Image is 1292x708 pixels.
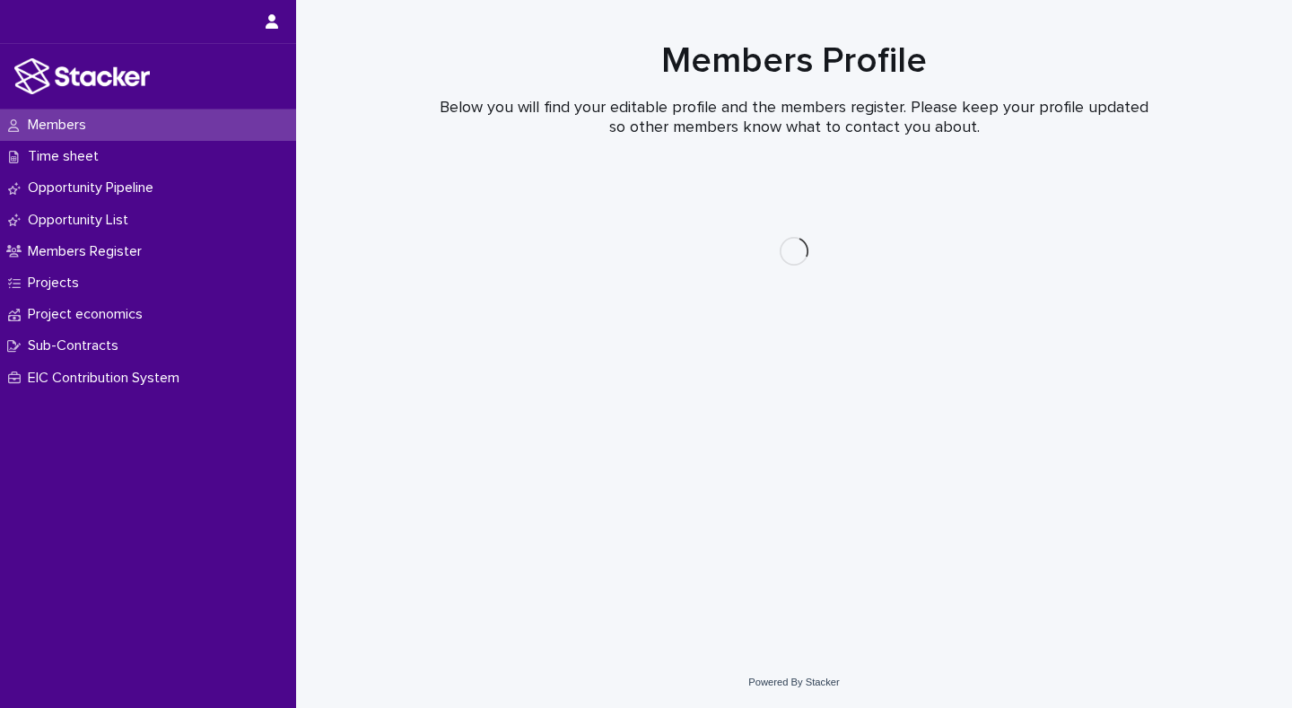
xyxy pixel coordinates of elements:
[21,243,156,260] p: Members Register
[748,677,839,687] a: Powered By Stacker
[21,275,93,292] p: Projects
[21,212,143,229] p: Opportunity List
[21,117,100,134] p: Members
[21,306,157,323] p: Project economics
[14,58,150,94] img: stacker-logo-white.png
[21,370,194,387] p: EIC Contribution System
[435,99,1153,137] p: Below you will find your editable profile and the members register. Please keep your profile upda...
[21,179,168,197] p: Opportunity Pipeline
[21,148,113,165] p: Time sheet
[21,337,133,354] p: Sub-Contracts
[354,39,1234,83] h1: Members Profile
